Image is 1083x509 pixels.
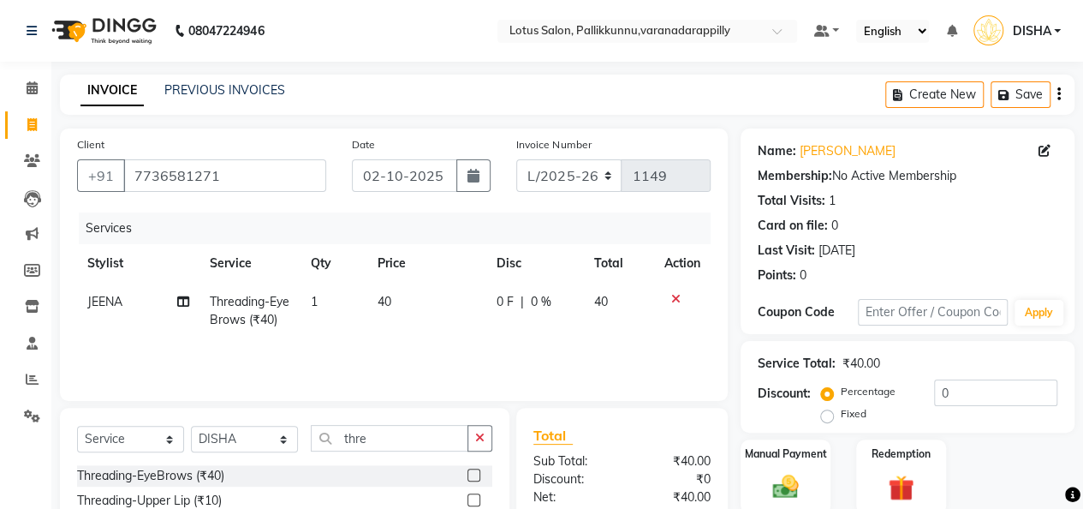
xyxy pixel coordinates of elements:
[622,452,723,470] div: ₹40.00
[531,293,551,311] span: 0 %
[77,159,125,192] button: +91
[758,167,1057,185] div: No Active Membership
[521,293,524,311] span: |
[654,244,711,283] th: Action
[311,425,468,452] input: Search or Scan
[123,159,326,192] input: Search by Name/Mobile/Email/Code
[301,244,367,283] th: Qty
[991,81,1050,108] button: Save
[199,244,300,283] th: Service
[841,406,866,422] label: Fixed
[77,137,104,153] label: Client
[378,294,391,309] span: 40
[765,472,806,502] img: _cash.svg
[829,192,836,210] div: 1
[79,213,723,244] div: Services
[758,355,836,373] div: Service Total:
[352,137,375,153] label: Date
[521,470,622,488] div: Discount:
[622,488,723,506] div: ₹40.00
[486,244,584,283] th: Disc
[800,266,806,284] div: 0
[210,294,289,327] span: Threading-EyeBrows (₹40)
[533,427,573,445] span: Total
[497,293,514,311] span: 0 F
[758,192,825,210] div: Total Visits:
[758,242,815,260] div: Last Visit:
[872,446,931,462] label: Redemption
[77,467,224,485] div: Threading-EyeBrows (₹40)
[858,299,1008,326] input: Enter Offer / Coupon Code
[521,488,622,506] div: Net:
[516,137,591,153] label: Invoice Number
[745,446,827,462] label: Manual Payment
[80,75,144,106] a: INVOICE
[1012,22,1050,40] span: DISHA
[164,82,285,98] a: PREVIOUS INVOICES
[311,294,318,309] span: 1
[1015,300,1063,326] button: Apply
[87,294,122,309] span: JEENA
[842,355,880,373] div: ₹40.00
[880,472,922,504] img: _gift.svg
[973,15,1003,45] img: DISHA
[818,242,855,260] div: [DATE]
[188,7,264,55] b: 08047224946
[44,7,161,55] img: logo
[521,452,622,470] div: Sub Total:
[77,244,199,283] th: Stylist
[594,294,608,309] span: 40
[367,244,486,283] th: Price
[885,81,984,108] button: Create New
[758,303,858,321] div: Coupon Code
[758,217,828,235] div: Card on file:
[584,244,654,283] th: Total
[622,470,723,488] div: ₹0
[800,142,896,160] a: [PERSON_NAME]
[758,142,796,160] div: Name:
[841,384,896,399] label: Percentage
[758,385,811,403] div: Discount:
[758,266,796,284] div: Points:
[831,217,838,235] div: 0
[758,167,832,185] div: Membership:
